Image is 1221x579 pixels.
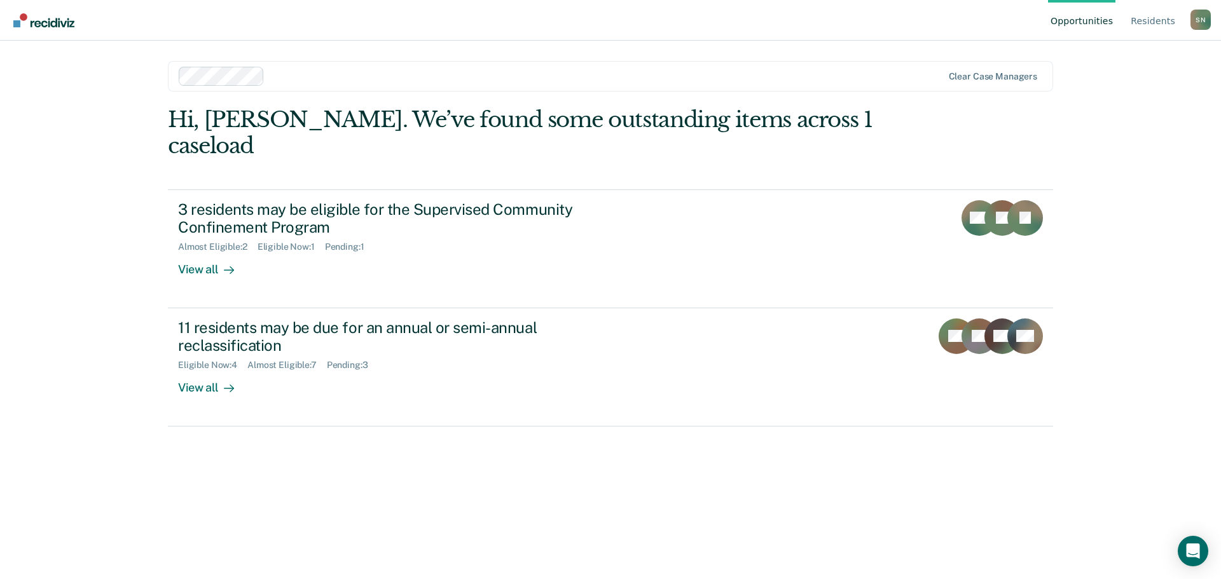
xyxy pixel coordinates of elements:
[1190,10,1211,30] div: S N
[949,71,1037,82] div: Clear case managers
[178,242,258,252] div: Almost Eligible : 2
[325,242,375,252] div: Pending : 1
[327,360,378,371] div: Pending : 3
[178,371,249,395] div: View all
[168,308,1053,426] a: 11 residents may be due for an annual or semi-annual reclassificationEligible Now:4Almost Eligibl...
[258,242,325,252] div: Eligible Now : 1
[1178,536,1208,566] div: Open Intercom Messenger
[1190,10,1211,30] button: Profile dropdown button
[168,107,876,159] div: Hi, [PERSON_NAME]. We’ve found some outstanding items across 1 caseload
[13,13,74,27] img: Recidiviz
[178,360,247,371] div: Eligible Now : 4
[178,318,624,355] div: 11 residents may be due for an annual or semi-annual reclassification
[168,189,1053,308] a: 3 residents may be eligible for the Supervised Community Confinement ProgramAlmost Eligible:2Elig...
[178,200,624,237] div: 3 residents may be eligible for the Supervised Community Confinement Program
[178,252,249,277] div: View all
[247,360,327,371] div: Almost Eligible : 7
